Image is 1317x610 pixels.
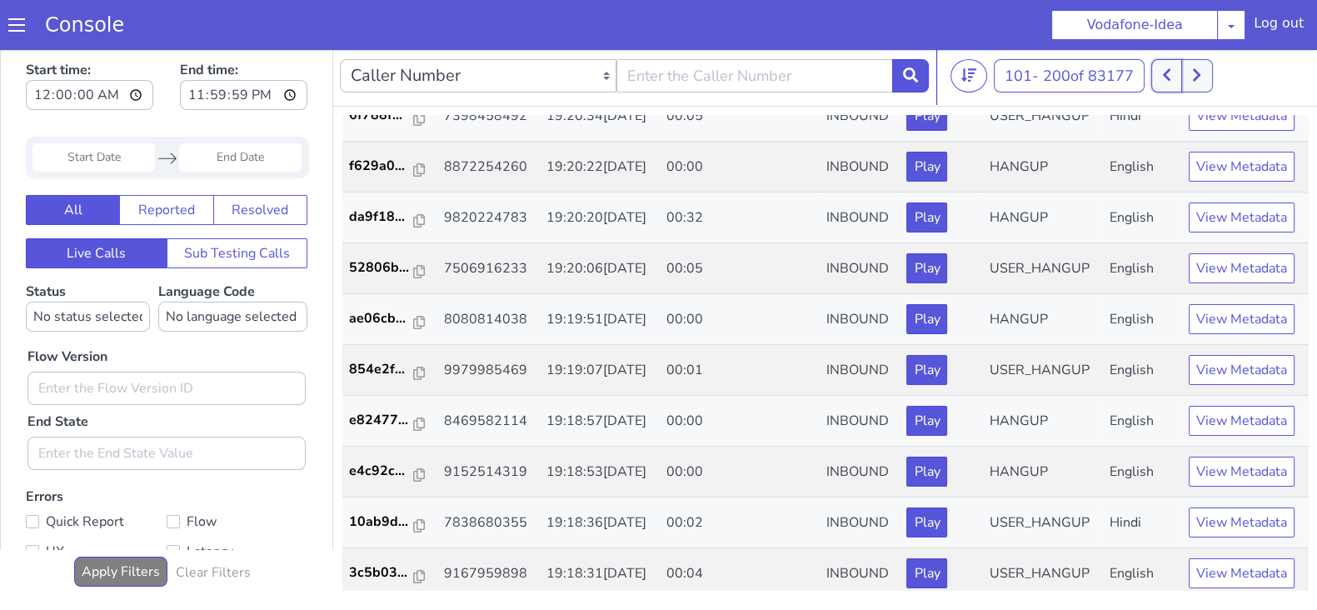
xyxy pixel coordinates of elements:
[1103,350,1182,401] td: English
[983,299,1103,350] td: USER_HANGUP
[349,364,431,384] a: e82477...
[1103,299,1182,350] td: English
[906,55,947,85] button: Play
[983,401,1103,452] td: HANGUP
[820,452,900,502] td: INBOUND
[167,464,307,487] label: Flow
[27,366,88,386] label: End State
[983,452,1103,502] td: USER_HANGUP
[820,401,900,452] td: INBOUND
[27,326,306,359] input: Enter the Flow Version ID
[660,96,821,147] td: 00:00
[180,9,307,69] label: End time:
[349,313,431,333] a: 854e2f...
[167,192,308,222] button: Sub Testing Calls
[437,197,540,248] td: 7506916233
[660,350,821,401] td: 00:00
[660,502,821,553] td: 00:04
[660,147,821,197] td: 00:32
[26,494,167,517] label: UX
[349,415,414,435] p: e4c92c...
[349,212,431,232] a: 52806b...
[1103,45,1182,96] td: Hindi
[1103,96,1182,147] td: English
[994,13,1145,47] button: 101- 200of 83177
[540,401,660,452] td: 19:18:53[DATE]
[349,517,431,537] a: 3c5b03...
[1189,106,1295,136] button: View Metadata
[437,401,540,452] td: 9152514319
[660,45,821,96] td: 00:05
[437,147,540,197] td: 9820224783
[179,97,302,126] input: End Date
[820,350,900,401] td: INBOUND
[820,502,900,553] td: INBOUND
[1103,197,1182,248] td: English
[437,248,540,299] td: 8080814038
[906,360,947,390] button: Play
[660,452,821,502] td: 00:02
[820,45,900,96] td: INBOUND
[176,519,251,535] h6: Clear Filters
[616,13,893,47] input: Enter the Caller Number
[119,149,213,179] button: Reported
[437,452,540,502] td: 7838680355
[820,147,900,197] td: INBOUND
[437,45,540,96] td: 7398458492
[660,401,821,452] td: 00:00
[1189,157,1295,187] button: View Metadata
[27,391,306,424] input: Enter the End State Value
[820,248,900,299] td: INBOUND
[1189,207,1295,237] button: View Metadata
[983,502,1103,553] td: USER_HANGUP
[349,59,431,79] a: 6f788f...
[437,299,540,350] td: 9979985469
[349,415,431,435] a: e4c92c...
[820,197,900,248] td: INBOUND
[349,161,414,181] p: da9f18...
[540,197,660,248] td: 19:20:06[DATE]
[906,411,947,441] button: Play
[26,9,153,69] label: Start time:
[906,512,947,542] button: Play
[26,149,120,179] button: All
[1103,147,1182,197] td: English
[1043,20,1134,40] span: 200 of 83177
[349,110,414,130] p: f629a0...
[167,494,307,517] label: Latency
[906,309,947,339] button: Play
[1189,512,1295,542] button: View Metadata
[540,502,660,553] td: 19:18:31[DATE]
[820,96,900,147] td: INBOUND
[349,517,414,537] p: 3c5b03...
[983,147,1103,197] td: HANGUP
[983,197,1103,248] td: USER_HANGUP
[1189,55,1295,85] button: View Metadata
[26,237,150,286] label: Status
[820,299,900,350] td: INBOUND
[983,45,1103,96] td: USER_HANGUP
[437,96,540,147] td: 8872254260
[26,464,167,487] label: Quick Report
[1189,258,1295,288] button: View Metadata
[26,192,167,222] button: Live Calls
[158,256,307,286] select: Language Code
[540,452,660,502] td: 19:18:36[DATE]
[1051,10,1218,40] button: Vodafone-Idea
[540,96,660,147] td: 19:20:22[DATE]
[540,248,660,299] td: 19:19:51[DATE]
[906,462,947,492] button: Play
[1103,502,1182,553] td: English
[349,466,431,486] a: 10ab9d...
[540,299,660,350] td: 19:19:07[DATE]
[906,157,947,187] button: Play
[349,212,414,232] p: 52806b...
[349,466,414,486] p: 10ab9d...
[27,301,107,321] label: Flow Version
[983,248,1103,299] td: HANGUP
[26,34,153,64] input: Start time:
[349,364,414,384] p: e82477...
[1189,411,1295,441] button: View Metadata
[25,13,144,37] a: Console
[540,147,660,197] td: 19:20:20[DATE]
